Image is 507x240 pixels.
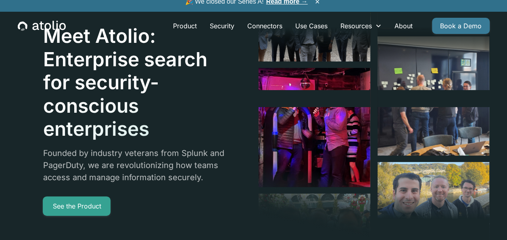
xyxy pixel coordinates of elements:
a: Use Cases [289,18,334,34]
img: image [259,68,370,187]
a: See the Product [43,196,111,216]
a: Book a Demo [432,18,490,34]
img: image [378,36,489,156]
a: About [388,18,419,34]
a: home [18,21,66,31]
div: Widget de chat [467,201,507,240]
a: Security [203,18,241,34]
h1: Meet Atolio: Enterprise search for security-conscious enterprises [43,24,230,141]
iframe: Chat Widget [467,201,507,240]
a: Connectors [241,18,289,34]
p: Founded by industry veterans from Splunk and PagerDuty, we are revolutionizing how teams access a... [43,147,230,183]
a: Product [167,18,203,34]
div: Resources [340,21,372,31]
div: Resources [334,18,388,34]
